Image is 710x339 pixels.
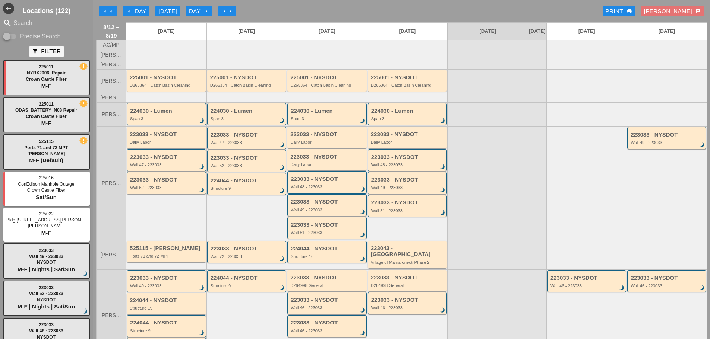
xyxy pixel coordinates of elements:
[37,297,56,303] span: NYSDOT
[130,83,204,87] div: D265364 - Catch Basin Cleaning
[618,284,627,292] i: brightness_3
[207,23,287,40] a: [DATE]
[100,78,122,84] span: [PERSON_NAME]
[39,211,54,217] span: 225022
[130,254,204,258] div: Ports 71 and 72 MPT
[287,23,367,40] a: [DATE]
[371,297,445,303] div: 223033 - NYSDOT
[631,132,704,138] div: 223033 - NYSDOT
[371,306,445,310] div: Wall 46 - 223033
[39,285,54,290] span: 223033
[371,163,445,167] div: Wall 48 - 223033
[291,185,365,189] div: Wall 48 - 223033
[130,306,204,310] div: Structure 19
[130,163,204,167] div: Wall 47 - 223033
[29,291,63,296] span: Wall 52 - 223033
[221,8,227,14] i: arrow_right
[100,62,122,67] span: [PERSON_NAME]
[189,7,209,16] div: Day
[371,245,445,258] div: 223043 - [GEOGRAPHIC_DATA]
[130,154,204,160] div: 223033 - NYSDOT
[130,297,204,304] div: 224044 - NYSDOT
[528,23,546,40] a: [DATE]
[39,248,54,253] span: 223033
[20,33,61,40] label: Precise Search
[32,48,38,54] i: filter_alt
[371,185,445,190] div: Wall 49 - 223033
[158,7,177,16] div: [DATE]
[359,208,367,216] i: brightness_3
[100,180,122,186] span: [PERSON_NAME]
[278,164,286,172] i: brightness_3
[290,140,365,144] div: Daily Labor
[210,83,285,87] div: D265364 - Catch Basin Cleaning
[278,255,286,263] i: brightness_3
[130,177,204,183] div: 223033 - NYSDOT
[211,178,284,184] div: 224044 - NYSDOT
[439,163,447,171] i: brightness_3
[24,145,68,150] span: Ports 71 and 72 MPT
[130,131,204,138] div: 223033 - NYSDOT
[126,8,132,14] i: arrow_left
[81,307,89,316] i: brightness_3
[41,120,51,126] span: M-F
[631,140,704,145] div: Wall 49 - 223033
[278,187,286,195] i: brightness_3
[371,177,445,183] div: 223033 - NYSDOT
[99,6,117,16] button: Move Back 1 Week
[81,270,89,278] i: brightness_3
[367,23,448,40] a: [DATE]
[29,254,63,259] span: Wall 49 - 223033
[371,140,445,144] div: Daily Labor
[39,175,54,180] span: 225016
[39,102,54,107] span: 225011
[550,275,624,281] div: 223033 - NYSDOT
[198,329,206,337] i: brightness_3
[211,108,284,114] div: 224030 - Lumen
[198,284,206,292] i: brightness_3
[210,74,285,81] div: 225001 - NYSDOT
[371,208,445,213] div: Wall 51 - 223033
[290,283,365,288] div: D264998 General
[291,320,365,326] div: 223033 - NYSDOT
[631,275,704,281] div: 223033 - NYSDOT
[698,141,706,149] i: brightness_3
[100,112,122,117] span: [PERSON_NAME]
[291,108,365,114] div: 224030 - Lumen
[13,17,80,29] input: Search
[695,8,701,14] i: account_box
[291,208,365,212] div: Wall 49 - 223033
[211,163,284,168] div: Wall 52 - 223033
[211,254,284,259] div: Wall 72 - 223033
[103,42,119,48] span: AC/MP
[41,83,51,89] span: M-F
[211,186,284,191] div: Structure 9
[439,209,447,217] i: brightness_3
[211,246,284,252] div: 223033 - NYSDOT
[371,83,445,87] div: D265364 - Catch Basin Cleaning
[203,8,209,14] i: arrow_right
[359,117,367,125] i: brightness_3
[130,320,204,326] div: 224044 - NYSDOT
[28,151,65,156] span: [PERSON_NAME]
[130,185,204,190] div: Wall 52 - 223033
[80,137,87,144] i: new_releases
[18,303,75,310] span: M-F | Nights | Sat/Sun
[29,328,63,333] span: Wall 46 - 223033
[371,154,445,160] div: 223033 - NYSDOT
[644,7,701,16] div: [PERSON_NAME]
[80,63,87,70] i: new_releases
[28,223,65,228] span: [PERSON_NAME]
[371,131,445,138] div: 223033 - NYSDOT
[80,100,87,107] i: new_releases
[27,70,66,76] span: NYBX2006_Repair
[108,8,114,14] i: arrow_left
[211,284,284,288] div: Structure 9
[359,185,367,194] i: brightness_3
[126,7,146,16] div: Day
[291,199,365,205] div: 223033 - NYSDOT
[3,32,90,41] div: Enable Precise search to match search terms exactly.
[100,313,122,318] span: [PERSON_NAME]
[100,23,122,40] span: 8/12 – 8/19
[39,139,54,144] span: 525115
